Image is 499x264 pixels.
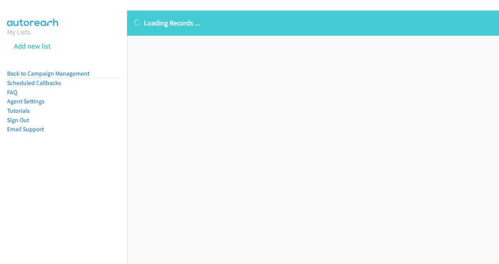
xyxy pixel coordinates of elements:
a: Add new list [14,42,51,51]
a: Email Support [7,125,44,133]
a: My Lists [7,27,31,36]
a: Scheduled Callbacks [7,79,61,87]
a: Agent Settings [7,98,45,105]
p: Loading Records ... [134,18,492,28]
a: Tutorials [7,107,30,114]
a: Back to Campaign Management [7,70,89,77]
a: Sign Out [7,116,29,124]
a: FAQ [7,89,17,96]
